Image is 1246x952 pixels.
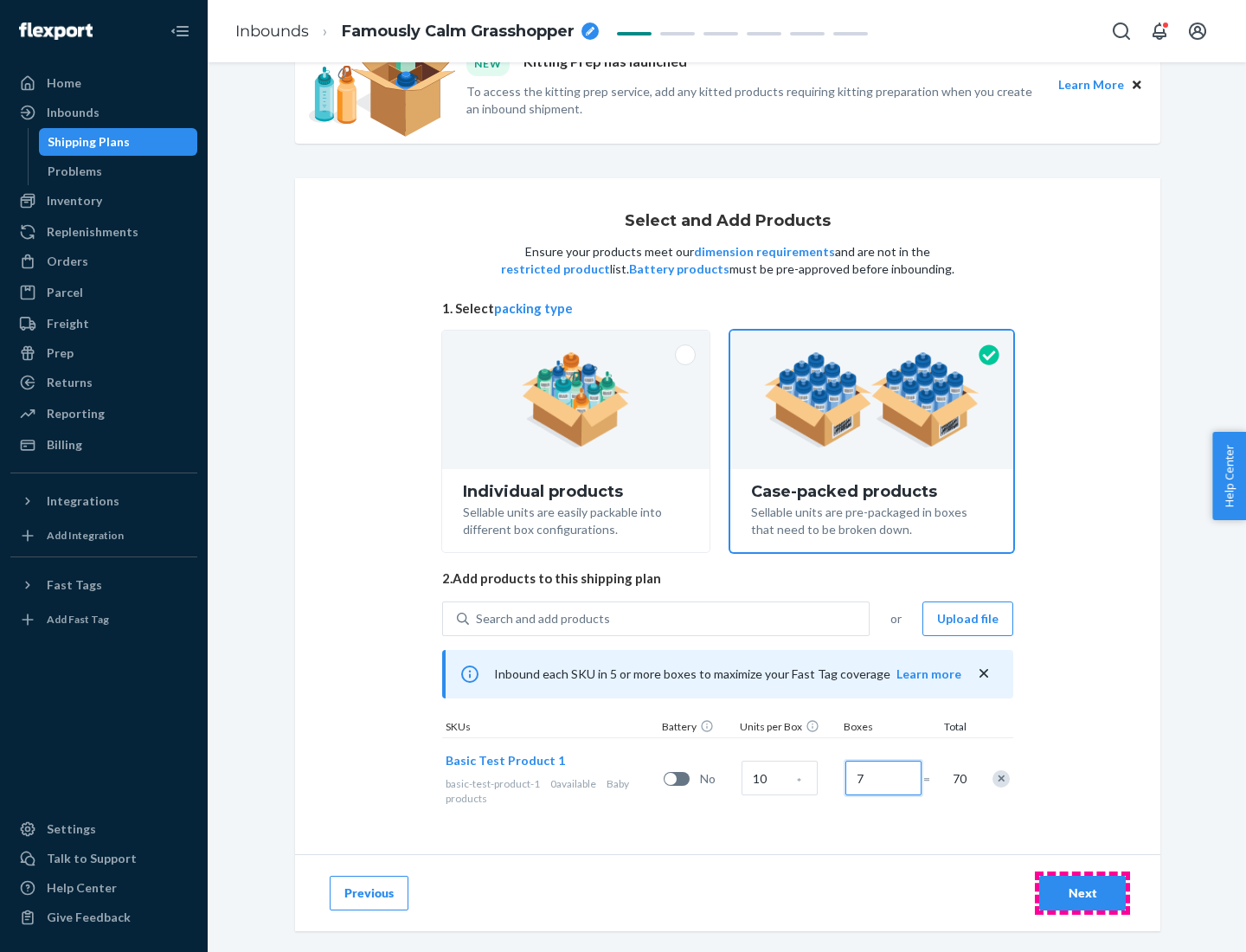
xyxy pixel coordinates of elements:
[47,223,138,241] div: Replenishments
[1054,884,1111,902] div: Next
[10,69,197,97] a: Home
[10,904,197,931] button: Give Feedback
[10,187,197,215] a: Inventory
[522,352,630,447] img: individual-pack.facf35554cb0f1810c75b2bd6df2d64e.png
[47,104,100,121] div: Inbounds
[342,21,575,43] span: Famously Calm Grasshopper
[1104,14,1139,48] button: Open Search Box
[1127,75,1146,94] button: Close
[10,606,197,634] a: Add Fast Tag
[494,299,573,318] button: packing type
[1212,432,1246,520] button: Help Center
[694,243,835,261] button: dimension requirements
[442,569,1013,588] span: 2. Add products to this shipping plan
[235,22,309,41] a: Inbounds
[10,369,197,396] a: Returns
[10,339,197,367] a: Prep
[39,128,198,156] a: Shipping Plans
[47,315,89,332] div: Freight
[840,719,927,737] div: Boxes
[47,879,117,897] div: Help Center
[10,571,197,599] button: Fast Tags
[47,192,102,209] div: Inventory
[700,770,735,788] span: No
[949,770,967,788] span: 70
[927,719,970,737] div: Total
[442,719,658,737] div: SKUs
[48,163,102,180] div: Problems
[446,752,565,769] button: Basic Test Product 1
[890,610,902,627] span: or
[47,284,83,301] div: Parcel
[751,483,992,500] div: Case-packed products
[501,261,610,278] button: restricted product
[446,776,657,806] div: Baby products
[922,601,1013,636] button: Upload file
[19,23,93,40] img: Flexport logo
[992,770,1010,788] div: Remove Item
[896,666,961,683] button: Learn more
[463,483,689,500] div: Individual products
[47,344,74,362] div: Prep
[442,299,1013,318] span: 1. Select
[10,487,197,515] button: Integrations
[47,820,96,838] div: Settings
[47,850,137,867] div: Talk to Support
[845,761,922,795] input: Number of boxes
[10,248,197,275] a: Orders
[442,650,1013,698] div: Inbound each SKU in 5 or more boxes to maximize your Fast Tag coverage
[47,74,81,92] div: Home
[10,218,197,246] a: Replenishments
[330,876,408,910] button: Previous
[47,405,105,422] div: Reporting
[923,770,941,788] span: =
[10,874,197,902] a: Help Center
[550,777,596,790] span: 0 available
[476,610,610,627] div: Search and add products
[742,761,818,795] input: Case Quantity
[10,522,197,550] a: Add Integration
[1142,14,1177,48] button: Open notifications
[1180,14,1215,48] button: Open account menu
[629,261,729,278] button: Battery products
[39,158,198,185] a: Problems
[736,719,840,737] div: Units per Box
[446,753,565,768] span: Basic Test Product 1
[658,719,736,737] div: Battery
[47,374,93,391] div: Returns
[10,310,197,338] a: Freight
[47,528,124,543] div: Add Integration
[10,400,197,428] a: Reporting
[499,243,956,278] p: Ensure your products meet our and are not in the list. must be pre-approved before inbounding.
[47,576,102,594] div: Fast Tags
[975,665,992,683] button: close
[751,500,992,538] div: Sellable units are pre-packaged in boxes that need to be broken down.
[47,253,88,270] div: Orders
[1058,75,1124,94] button: Learn More
[10,431,197,459] a: Billing
[163,14,197,48] button: Close Navigation
[222,6,613,57] ol: breadcrumbs
[47,492,119,510] div: Integrations
[10,279,197,306] a: Parcel
[1039,876,1126,910] button: Next
[625,213,831,230] h1: Select and Add Products
[466,83,1043,118] p: To access the kitting prep service, add any kitted products requiring kitting preparation when yo...
[47,612,109,627] div: Add Fast Tag
[523,52,687,75] p: Kitting Prep has launched
[10,815,197,843] a: Settings
[466,52,510,75] div: NEW
[10,845,197,872] a: Talk to Support
[48,133,130,151] div: Shipping Plans
[47,909,131,926] div: Give Feedback
[47,436,82,453] div: Billing
[10,99,197,126] a: Inbounds
[446,777,540,790] span: basic-test-product-1
[764,352,979,447] img: case-pack.59cecea509d18c883b923b81aeac6d0b.png
[463,500,689,538] div: Sellable units are easily packable into different box configurations.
